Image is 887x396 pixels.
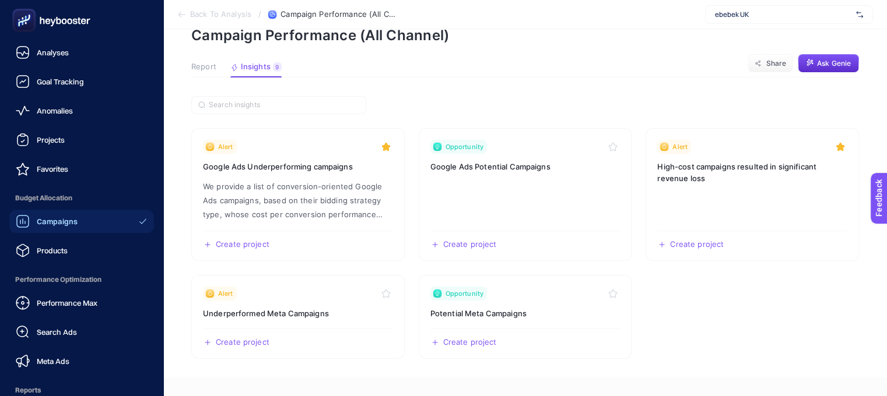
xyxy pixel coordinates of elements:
span: Favorites [37,164,68,174]
a: Analyses [9,41,154,64]
span: Campaigns [37,217,78,226]
span: Meta Ads [37,356,69,366]
span: / [258,9,261,19]
div: 9 [273,62,282,72]
span: Products [37,246,68,255]
span: Create project [443,338,497,347]
button: Create a new project based on this insight [430,240,497,249]
button: Create a new project based on this insight [430,338,497,347]
a: Products [9,239,154,262]
span: Performance Optimization [9,268,154,291]
span: Search Ads [37,327,77,337]
span: Create project [216,338,269,347]
button: Toggle favorite [379,287,393,300]
span: ebebek UK [715,10,851,19]
a: View insight titled [191,275,405,359]
span: Budget Allocation [9,186,154,210]
a: Projects [9,128,154,151]
span: Opportunity [446,289,483,298]
a: View insight titled We provide a list of conversion-oriented Google Ads campaigns, based on their... [191,128,405,261]
span: Performance Max [37,298,97,307]
span: Campaign Performance (All Channel) [281,10,397,19]
span: Projects [37,135,65,144]
span: Alert [218,142,233,151]
a: Performance Max [9,291,154,314]
button: Toggle favorite [833,140,847,154]
a: View insight titled [419,128,632,261]
button: Create a new project based on this insight [203,240,269,249]
a: Meta Ads [9,349,154,373]
span: Analyses [37,48,69,57]
span: Create project [670,240,724,249]
button: Toggle favorite [606,287,620,300]
a: Campaigns [9,210,154,233]
a: Favorites [9,157,154,181]
h3: Insight title [430,161,620,172]
button: Toggle favorite [379,140,393,154]
button: Create a new project based on this insight [203,338,269,347]
img: svg%3e [856,9,863,20]
input: Search [209,101,359,109]
a: View insight titled [646,128,859,261]
span: Ask Genie [817,59,851,68]
span: Create project [443,240,497,249]
a: Goal Tracking [9,70,154,93]
span: Feedback [7,3,44,13]
a: Anomalies [9,99,154,122]
button: Share [748,54,793,73]
h3: Insight title [657,161,847,184]
button: Create a new project based on this insight [657,240,724,249]
span: Anomalies [37,106,73,115]
a: Search Ads [9,320,154,344]
h3: Insight title [430,307,620,319]
button: Ask Genie [798,54,859,73]
span: Share [766,59,786,68]
h3: Insight title [203,161,393,172]
section: Insight Packages [191,128,859,359]
span: Goal Tracking [37,77,84,86]
span: Create project [216,240,269,249]
p: Insight description [203,179,393,221]
p: Campaign Performance (All Channel) [191,27,859,44]
span: Report [191,62,216,72]
span: Back To Analysis [190,10,251,19]
span: Insights [241,62,271,72]
span: Opportunity [446,142,483,151]
button: Toggle favorite [606,140,620,154]
span: Alert [218,289,233,298]
a: View insight titled [419,275,632,359]
span: Alert [672,142,688,151]
h3: Insight title [203,307,393,319]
